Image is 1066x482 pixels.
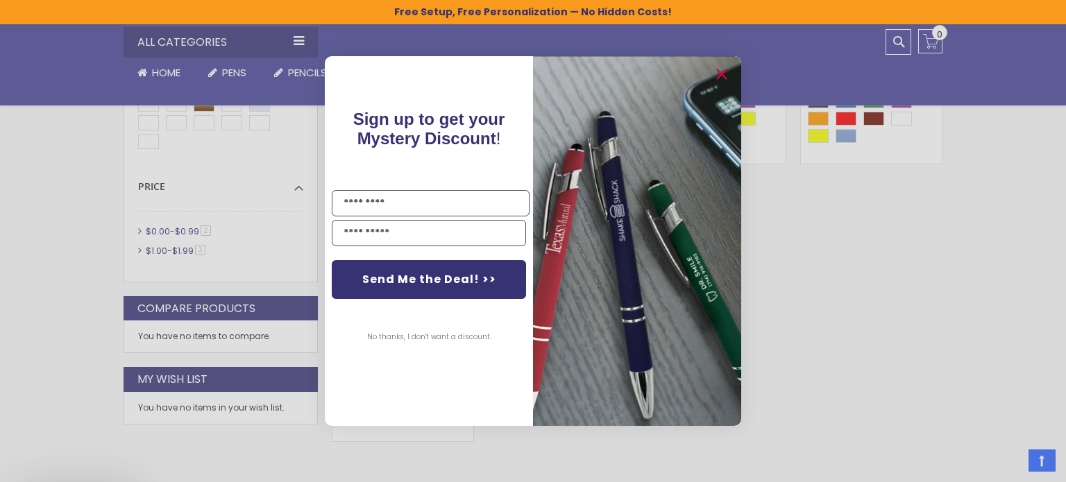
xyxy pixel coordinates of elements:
[951,445,1066,482] iframe: Google Customer Reviews
[353,110,505,148] span: Sign up to get your Mystery Discount
[360,320,498,354] button: No thanks, I don't want a discount.
[533,56,741,426] img: pop-up-image
[711,63,733,85] button: Close dialog
[332,260,526,299] button: Send Me the Deal! >>
[353,110,505,148] span: !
